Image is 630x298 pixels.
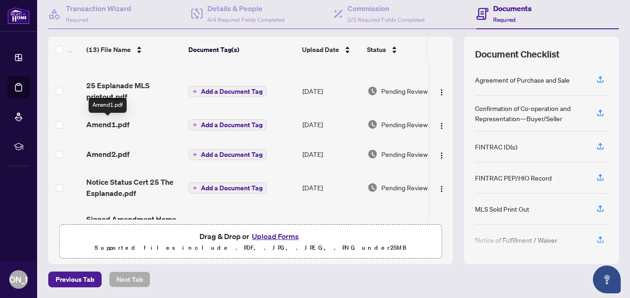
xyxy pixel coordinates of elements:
span: Pending Review [381,149,428,159]
button: Upload Forms [249,230,302,242]
img: Logo [438,122,445,130]
img: Document Status [367,119,378,130]
span: Required [493,16,515,23]
div: Confirmation of Co-operation and Representation—Buyer/Seller [475,103,585,123]
button: Logo [434,147,449,162]
span: plus [193,152,197,157]
th: Status [363,37,442,63]
img: Document Status [367,86,378,96]
span: Amend2.pdf [86,149,129,160]
button: Open asap [593,266,621,293]
button: Add a Document Tag [188,119,267,130]
span: Status [367,45,386,55]
h4: Transaction Wizard [66,3,131,14]
div: FINTRAC PEP/HIO Record [475,173,552,183]
button: Logo [434,117,449,132]
span: plus [193,123,197,127]
span: plus [193,89,197,94]
td: [DATE] [299,110,364,139]
span: Amend1.pdf [86,119,129,130]
td: [DATE] [299,169,364,206]
span: Previous Tab [56,272,94,287]
button: Add a Document Tag [188,86,267,97]
span: Pending Review [381,119,428,130]
button: Add a Document Tag [188,85,267,97]
span: Required [66,16,88,23]
td: [DATE] [299,72,364,110]
span: Notice Status Cert 25 The Esplanade.pdf [86,176,181,199]
span: Drag & Drop or [199,230,302,242]
button: Add a Document Tag [188,182,267,194]
div: Amend1.pdf [89,98,127,113]
button: Logo [434,180,449,195]
button: Add a Document Tag [188,149,267,160]
button: Add a Document Tag [188,119,267,131]
span: Document Checklist [475,48,559,61]
button: Logo [434,84,449,98]
span: 2/2 Required Fields Completed [347,16,424,23]
span: 25 Esplanade MLS printout.pdf [86,80,181,102]
img: Document Status [367,182,378,193]
h4: Commission [347,3,424,14]
button: Previous Tab [48,272,102,287]
span: (13) File Name [86,45,131,55]
button: Next Tab [109,272,150,287]
img: Logo [438,89,445,96]
th: Document Tag(s) [185,37,298,63]
span: Pending Review [381,86,428,96]
h4: Details & People [207,3,284,14]
span: Drag & Drop orUpload FormsSupported files include .PDF, .JPG, .JPEG, .PNG under25MB [60,225,441,259]
div: Agreement of Purchase and Sale [475,75,570,85]
th: (13) File Name [83,37,185,63]
span: 4/4 Required Fields Completed [207,16,284,23]
p: Supported files include .PDF, .JPG, .JPEG, .PNG under 25 MB [65,242,436,253]
span: Add a Document Tag [201,122,263,128]
span: Upload Date [302,45,339,55]
h4: Documents [493,3,532,14]
span: Add a Document Tag [201,151,263,158]
img: logo [7,7,30,24]
img: Logo [438,152,445,159]
span: plus [193,186,197,190]
span: Signed Amendment Home Inspect 25 The Esplanade.pdf [86,214,181,236]
div: FINTRAC ID(s) [475,142,517,152]
span: Pending Review [381,182,428,193]
th: Upload Date [298,37,363,63]
td: [DATE] [299,139,364,169]
span: Add a Document Tag [201,88,263,95]
td: [DATE] [299,206,364,243]
span: Add a Document Tag [201,185,263,191]
button: Add a Document Tag [188,149,267,161]
div: Notice of Fulfillment / Waiver [475,235,557,245]
img: Document Status [367,149,378,159]
img: Logo [438,185,445,193]
div: MLS Sold Print Out [475,204,529,214]
button: Add a Document Tag [188,182,267,194]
